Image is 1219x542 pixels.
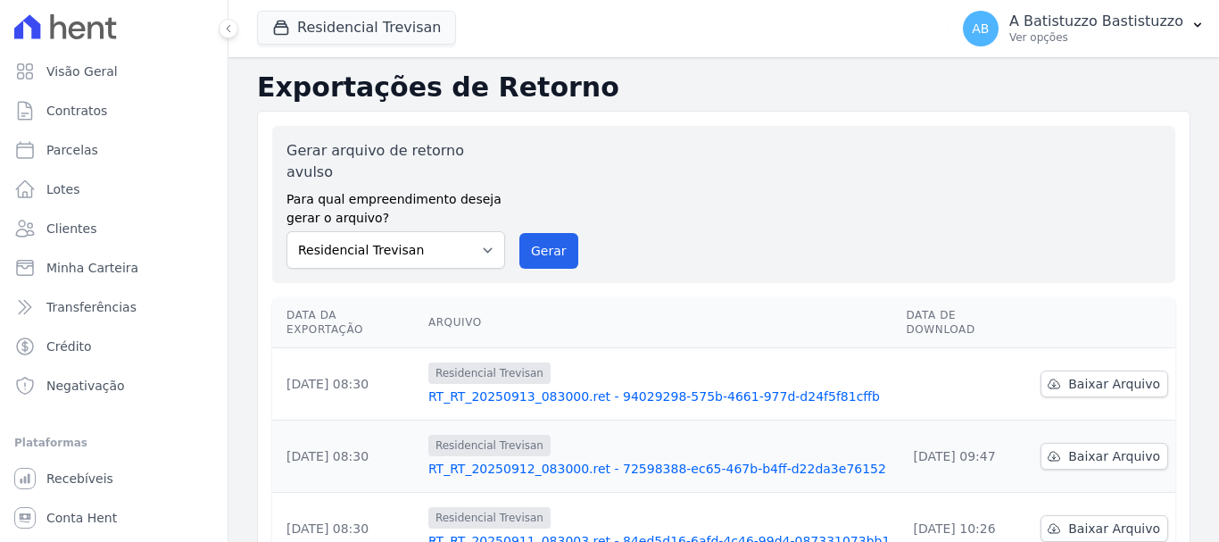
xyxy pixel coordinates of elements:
a: Baixar Arquivo [1041,443,1168,470]
a: Parcelas [7,132,220,168]
span: Negativação [46,377,125,395]
a: Crédito [7,329,220,364]
span: Clientes [46,220,96,238]
a: Negativação [7,368,220,404]
span: Residencial Trevisan [428,363,551,384]
button: Gerar [519,233,578,269]
a: Baixar Arquivo [1041,515,1168,542]
div: Plataformas [14,432,213,454]
span: Residencial Trevisan [428,507,551,529]
p: A Batistuzzo Bastistuzzo [1009,13,1183,30]
label: Para qual empreendimento deseja gerar o arquivo? [286,183,505,228]
a: Lotes [7,171,220,207]
span: Visão Geral [46,63,118,80]
button: Residencial Trevisan [257,11,456,45]
span: Baixar Arquivo [1068,520,1160,538]
a: RT_RT_20250913_083000.ret - 94029298-575b-4661-977d-d24f5f81cffb [428,388,892,405]
th: Arquivo [421,297,900,348]
th: Data de Download [899,297,1033,348]
a: Recebíveis [7,461,220,496]
a: Conta Hent [7,500,220,536]
span: Lotes [46,180,80,198]
a: Visão Geral [7,54,220,89]
span: AB [972,22,989,35]
span: Parcelas [46,141,98,159]
a: Contratos [7,93,220,129]
h2: Exportações de Retorno [257,71,1190,104]
a: RT_RT_20250912_083000.ret - 72598388-ec65-467b-b4ff-d22da3e76152 [428,460,892,478]
a: Clientes [7,211,220,246]
a: Baixar Arquivo [1041,371,1168,397]
span: Conta Hent [46,509,117,527]
td: [DATE] 08:30 [272,348,421,421]
span: Residencial Trevisan [428,435,551,456]
td: [DATE] 08:30 [272,421,421,493]
span: Recebíveis [46,470,113,488]
span: Crédito [46,338,92,355]
button: AB A Batistuzzo Bastistuzzo Ver opções [949,4,1219,54]
span: Baixar Arquivo [1068,447,1160,465]
th: Data da Exportação [272,297,421,348]
span: Contratos [46,102,107,120]
p: Ver opções [1009,30,1183,45]
label: Gerar arquivo de retorno avulso [286,140,505,183]
span: Baixar Arquivo [1068,375,1160,393]
a: Transferências [7,289,220,325]
td: [DATE] 09:47 [899,421,1033,493]
span: Minha Carteira [46,259,138,277]
a: Minha Carteira [7,250,220,286]
span: Transferências [46,298,137,316]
